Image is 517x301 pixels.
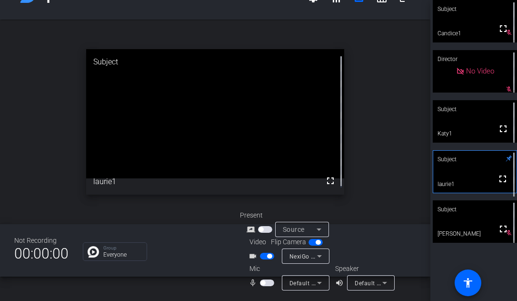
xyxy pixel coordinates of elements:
[433,150,517,168] div: Subject
[103,252,142,258] p: Everyone
[240,210,335,220] div: Present
[335,277,347,289] mat-icon: volume_up
[497,123,509,135] mat-icon: fullscreen
[335,264,392,274] div: Speaker
[249,277,260,289] mat-icon: mic_none
[283,226,305,233] span: Source
[497,23,509,34] mat-icon: fullscreen
[355,279,496,287] span: Default - Headphone (Poly Savi 7300 Office Series)
[240,264,335,274] div: Mic
[497,223,509,235] mat-icon: fullscreen
[249,250,260,262] mat-icon: videocam_outline
[249,237,266,247] span: Video
[462,277,474,289] mat-icon: accessibility
[466,67,494,75] span: No Video
[14,236,69,246] div: Not Recording
[433,50,517,68] div: Director
[433,100,517,118] div: Subject
[497,173,508,185] mat-icon: fullscreen
[433,200,517,218] div: Subject
[88,246,99,258] img: Chat Icon
[103,246,142,250] p: Group
[271,237,306,247] span: Flip Camera
[247,224,258,235] mat-icon: screen_share_outline
[325,175,336,187] mat-icon: fullscreen
[289,252,398,260] span: NexiGo N60 FHD Webcam (1d6c:0103)
[14,242,69,265] span: 00:00:00
[86,49,344,75] div: Subject
[289,279,457,287] span: Default - Headset Microphone (Poly Savi 7300 Office Series)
